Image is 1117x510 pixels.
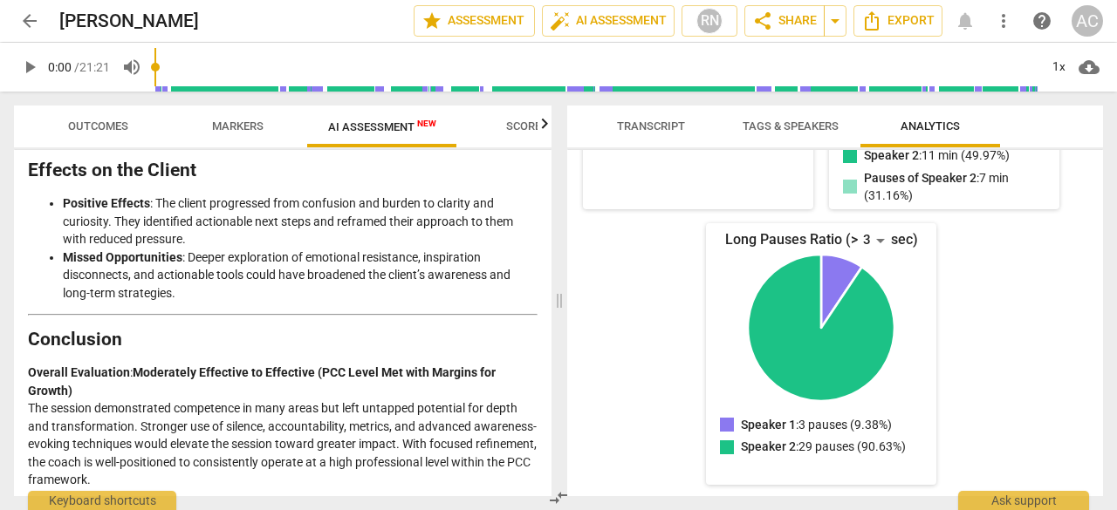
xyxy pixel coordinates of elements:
[993,10,1014,31] span: more_vert
[28,364,538,489] p: : The session demonstrated competence in many areas but left untapped potential for depth and tra...
[550,10,667,31] span: AI Assessment
[28,329,122,350] strong: Conclusion
[696,8,723,34] div: RN
[752,10,773,31] span: share
[59,10,199,32] h2: [PERSON_NAME]
[1072,5,1103,37] button: AC
[1042,53,1075,81] div: 1x
[864,146,1010,165] p: : 11 min (49.97%)
[741,418,796,432] span: Speaker 1
[19,10,40,31] span: arrow_back
[617,119,685,133] span: Transcript
[706,227,936,255] div: Long Pauses Ratio (> sec)
[864,171,977,185] span: Pauses of Speaker 2
[741,439,796,453] span: Speaker 2
[743,119,839,133] span: Tags & Speakers
[752,10,817,31] span: Share
[421,10,442,31] span: star
[506,119,548,133] span: Scores
[824,5,846,37] button: Sharing summary
[858,227,891,255] div: 3
[958,491,1089,510] div: Ask support
[682,5,737,37] button: RN
[417,119,436,128] span: New
[542,5,675,37] button: AI Assessment
[74,60,110,74] span: / 21:21
[28,160,196,180] strong: Effects on the Client
[19,57,40,78] span: play_arrow
[63,196,150,210] strong: Positive Effects
[328,120,436,133] span: AI Assessment
[421,10,527,31] span: Assessment
[63,194,538,248] li: : The client progressed from confusion and burden to clarity and curiosity. They identified actio...
[48,60,72,74] span: 0:00
[825,10,846,31] span: arrow_drop_down
[861,10,935,31] span: Export
[28,491,176,510] div: Keyboard shortcuts
[28,365,496,398] strong: Moderately Effective to Effective (PCC Level Met with Margins for Growth)
[548,487,569,508] span: compare_arrows
[741,438,906,456] p: : 29 pauses (90.63%)
[116,51,147,83] button: Volume
[28,365,130,379] strong: Overall Evaluation
[901,119,960,133] span: Analytics
[63,250,182,264] strong: Missed Opportunities
[741,416,892,434] p: : 3 pauses (9.38%)
[1079,57,1100,78] span: cloud_download
[853,5,942,37] button: Export
[744,5,825,37] button: Share
[68,119,128,133] span: Outcomes
[63,248,538,303] li: : Deeper exploration of emotional resistance, inspiration disconnects, and actionable tools could...
[14,51,45,83] button: Play
[121,57,142,78] span: volume_up
[864,169,1045,205] p: : 7 min (31.16%)
[1026,5,1058,37] a: Help
[212,119,264,133] span: Markers
[864,148,919,162] span: Speaker 2
[414,5,535,37] button: Assessment
[550,10,571,31] span: auto_fix_high
[1031,10,1052,31] span: help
